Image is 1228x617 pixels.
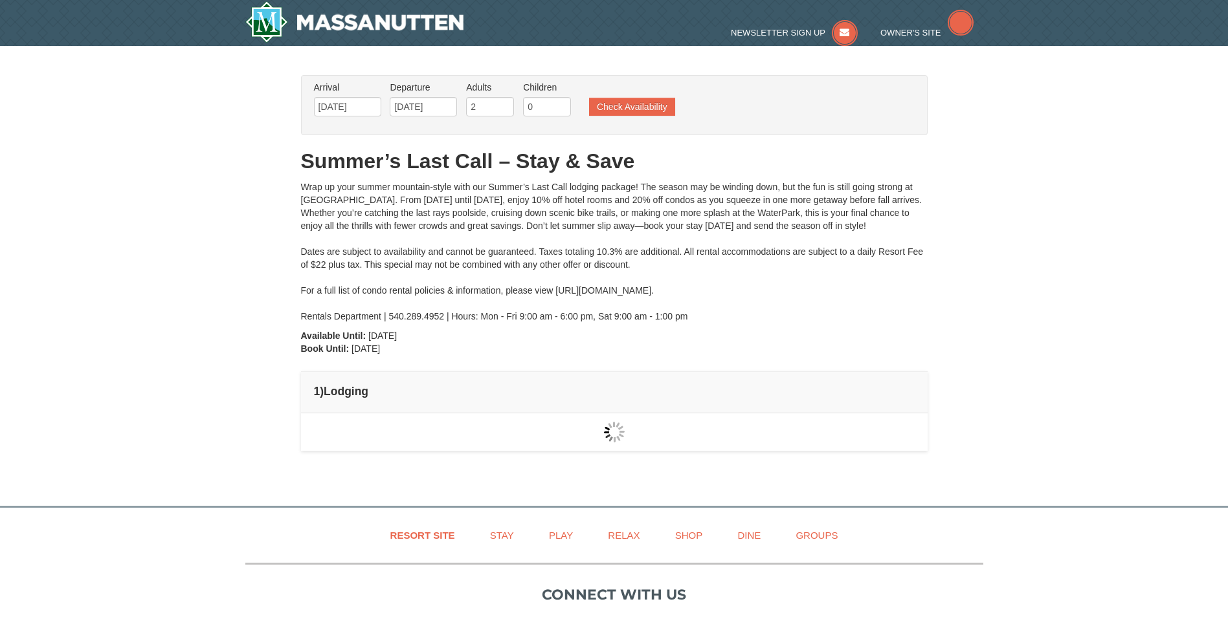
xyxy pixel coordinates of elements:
[731,28,825,38] span: Newsletter Sign Up
[523,81,571,94] label: Children
[721,521,777,550] a: Dine
[589,98,675,116] button: Check Availability
[659,521,719,550] a: Shop
[301,148,928,174] h1: Summer’s Last Call – Stay & Save
[352,343,380,354] span: [DATE]
[245,584,983,605] p: Connect with us
[374,521,471,550] a: Resort Site
[301,180,928,323] div: Wrap up your summer mountain-style with our Summer’s Last Call lodging package! The season may be...
[533,521,589,550] a: Play
[390,81,457,94] label: Departure
[474,521,530,550] a: Stay
[301,330,366,341] strong: Available Until:
[368,330,397,341] span: [DATE]
[880,28,974,38] a: Owner's Site
[245,1,464,43] img: Massanutten Resort Logo
[779,521,854,550] a: Groups
[314,81,381,94] label: Arrival
[320,385,324,398] span: )
[301,343,350,354] strong: Book Until:
[604,422,625,442] img: wait gif
[880,28,941,38] span: Owner's Site
[592,521,656,550] a: Relax
[731,28,858,38] a: Newsletter Sign Up
[245,1,464,43] a: Massanutten Resort
[466,81,514,94] label: Adults
[314,385,915,398] h4: 1 Lodging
